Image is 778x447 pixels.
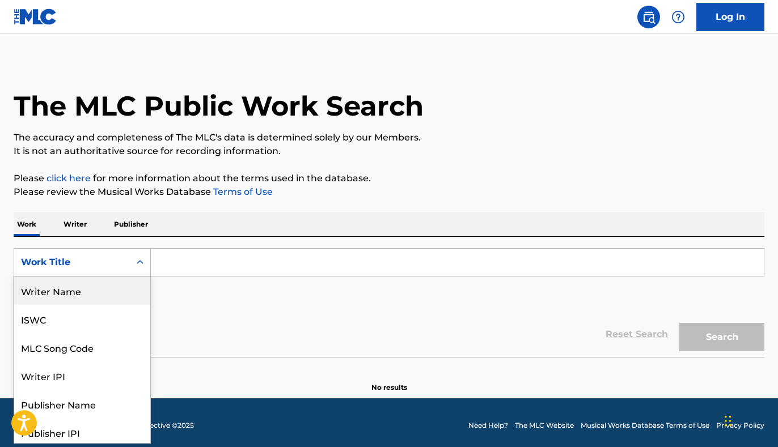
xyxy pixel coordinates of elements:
[14,212,40,236] p: Work
[46,173,91,184] a: click here
[468,420,508,431] a: Need Help?
[14,131,764,144] p: The accuracy and completeness of The MLC's data is determined solely by our Members.
[111,212,151,236] p: Publisher
[14,418,150,446] div: Publisher IPI
[515,420,574,431] a: The MLC Website
[21,256,123,269] div: Work Title
[716,420,764,431] a: Privacy Policy
[696,3,764,31] a: Log In
[371,369,407,393] p: No results
[671,10,685,24] img: help
[637,6,660,28] a: Public Search
[14,276,150,305] div: Writer Name
[60,212,90,236] p: Writer
[14,333,150,361] div: MLC Song Code
[14,185,764,199] p: Please review the Musical Works Database
[642,10,656,24] img: search
[211,186,273,197] a: Terms of Use
[14,305,150,333] div: ISWC
[14,361,150,390] div: Writer IPI
[14,172,764,185] p: Please for more information about the terms used in the database.
[725,404,732,438] div: Drag
[14,144,764,158] p: It is not an authoritative source for recording information.
[721,393,778,447] iframe: Chat Widget
[14,89,424,123] h1: The MLC Public Work Search
[14,390,150,418] div: Publisher Name
[14,248,764,357] form: Search Form
[581,420,709,431] a: Musical Works Database Terms of Use
[667,6,690,28] div: Help
[14,8,57,25] img: MLC Logo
